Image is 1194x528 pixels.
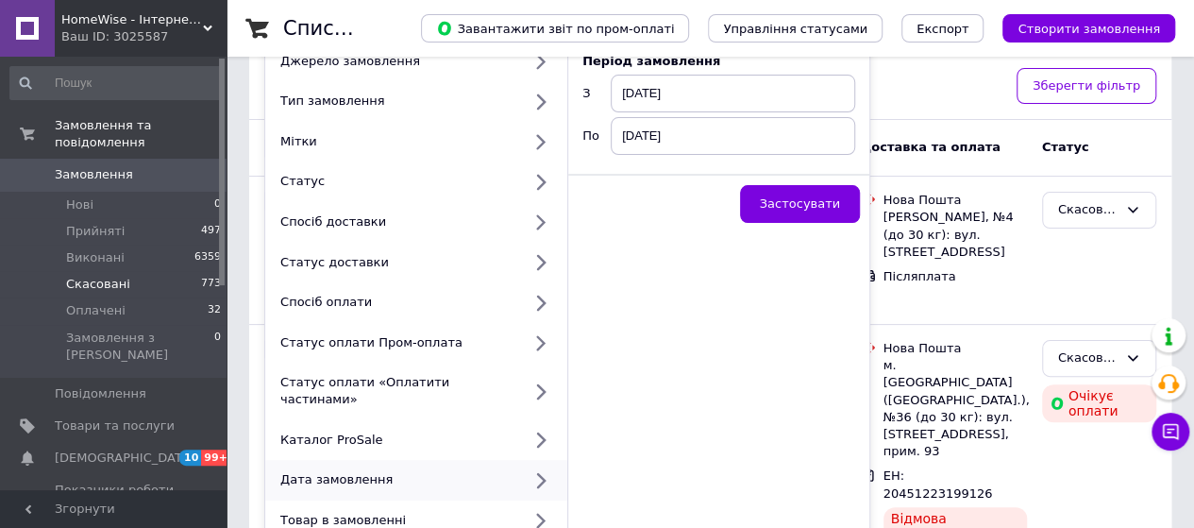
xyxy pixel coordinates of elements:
[582,117,611,155] div: По
[1033,77,1140,96] span: Зберегти фільтр
[66,276,130,293] span: Скасовані
[55,450,194,467] span: [DEMOGRAPHIC_DATA]
[214,196,221,213] span: 0
[582,75,611,112] div: З
[883,268,1027,285] div: Післяплата
[201,450,232,466] span: 99+
[901,14,984,43] button: Експорт
[273,254,521,271] div: Статус доставки
[1042,140,1089,154] span: Статус
[66,249,125,266] span: Виконані
[273,133,521,150] div: Мітки
[883,468,993,501] span: ЕН: 20451223199126
[208,302,221,319] span: 32
[55,166,133,183] span: Замовлення
[883,192,1027,209] div: Нова Пошта
[273,93,521,110] div: Тип замовлення
[273,334,521,351] div: Статус оплати Пром-оплата
[1058,200,1118,220] div: Скасовано
[1017,68,1156,105] button: Зберегти фільтр
[582,53,855,75] div: Період замовлення
[214,330,221,364] span: 0
[1152,413,1189,451] button: Чат з покупцем
[201,223,221,240] span: 497
[421,14,689,43] button: Завантажити звіт по пром-оплаті
[273,432,521,449] div: Каталог ProSale
[283,17,475,40] h1: Список замовлень
[201,276,221,293] span: 773
[273,471,521,488] div: Дата замовлення
[194,249,221,266] span: 6359
[66,196,93,213] span: Нові
[883,357,1027,460] div: м. [GEOGRAPHIC_DATA] ([GEOGRAPHIC_DATA].), №36 (до 30 кг): вул. [STREET_ADDRESS], прим. 93
[723,22,867,36] span: Управління статусами
[273,53,521,70] div: Джерело замовлення
[917,22,969,36] span: Експорт
[66,302,126,319] span: Оплачені
[273,173,521,190] div: Статус
[55,417,175,434] span: Товари та послуги
[273,294,521,311] div: Спосіб оплати
[179,450,201,466] span: 10
[61,11,203,28] span: HomeWise - Інтернет магазин товарів для дому
[66,330,214,364] span: Замовлення з [PERSON_NAME]
[55,482,175,516] span: Показники роботи компанії
[611,75,855,112] span: [DATE]
[436,20,674,37] span: Завантажити звіт по пром-оплаті
[55,385,146,402] span: Повідомлення
[1058,349,1118,368] div: Скасовано
[1017,22,1160,36] span: Створити замовлення
[9,66,223,100] input: Пошук
[708,14,883,43] button: Управління статусами
[740,185,860,223] button: Застосувати
[984,21,1175,35] a: Створити замовлення
[883,209,1027,261] div: [PERSON_NAME], №4 (до 30 кг): вул. [STREET_ADDRESS]
[66,223,125,240] span: Прийняті
[273,374,521,408] div: Статус оплати «Оплатити частинами»
[611,117,855,155] span: [DATE]
[1002,14,1175,43] button: Створити замовлення
[55,117,227,151] span: Замовлення та повідомлення
[61,28,227,45] div: Ваш ID: 3025587
[760,196,840,211] span: Застосувати
[273,213,521,230] div: Спосіб доставки
[861,140,1001,154] span: Доставка та оплата
[1042,384,1156,422] div: Очікує оплати
[883,340,1027,357] div: Нова Пошта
